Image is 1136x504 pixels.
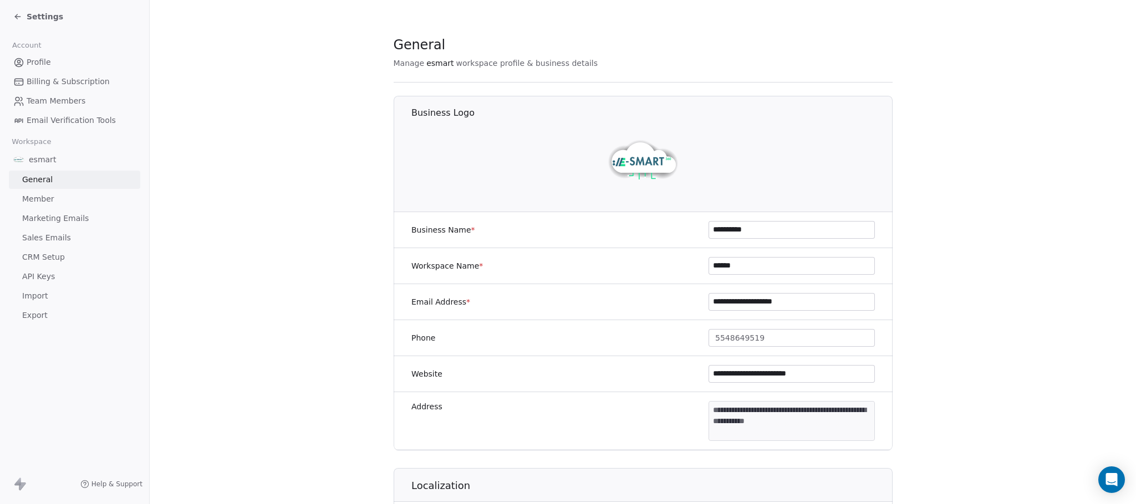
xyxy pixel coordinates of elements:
[7,37,46,54] span: Account
[9,92,140,110] a: Team Members
[27,115,116,126] span: Email Verification Tools
[411,296,470,307] label: Email Address
[9,73,140,91] a: Billing & Subscription
[426,58,454,69] span: esmart
[91,480,142,488] span: Help & Support
[9,306,140,325] a: Export
[709,329,875,347] button: 5548649519
[22,232,71,244] span: Sales Emails
[13,154,24,165] img: -.png
[9,248,140,266] a: CRM Setup
[27,56,51,68] span: Profile
[27,11,63,22] span: Settings
[22,213,89,224] span: Marketing Emails
[394,37,446,53] span: General
[9,229,140,247] a: Sales Emails
[411,260,483,271] label: Workspace Name
[456,58,598,69] span: workspace profile & business details
[411,224,475,235] label: Business Name
[411,368,442,379] label: Website
[27,76,110,88] span: Billing & Subscription
[411,401,442,412] label: Address
[9,209,140,228] a: Marketing Emails
[22,193,54,205] span: Member
[9,287,140,305] a: Import
[9,190,140,208] a: Member
[394,58,425,69] span: Manage
[411,107,893,119] h1: Business Logo
[715,332,765,344] span: 5548649519
[27,95,85,107] span: Team Members
[29,154,56,165] span: esmart
[80,480,142,488] a: Help & Support
[411,332,435,343] label: Phone
[1098,466,1125,493] div: Open Intercom Messenger
[9,111,140,130] a: Email Verification Tools
[9,268,140,286] a: API Keys
[22,174,53,186] span: General
[9,53,140,71] a: Profile
[22,251,65,263] span: CRM Setup
[7,133,56,150] span: Workspace
[22,310,48,321] span: Export
[9,171,140,189] a: General
[13,11,63,22] a: Settings
[22,271,55,282] span: API Keys
[411,479,893,492] h1: Localization
[608,126,679,197] img: -.png
[22,290,48,302] span: Import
